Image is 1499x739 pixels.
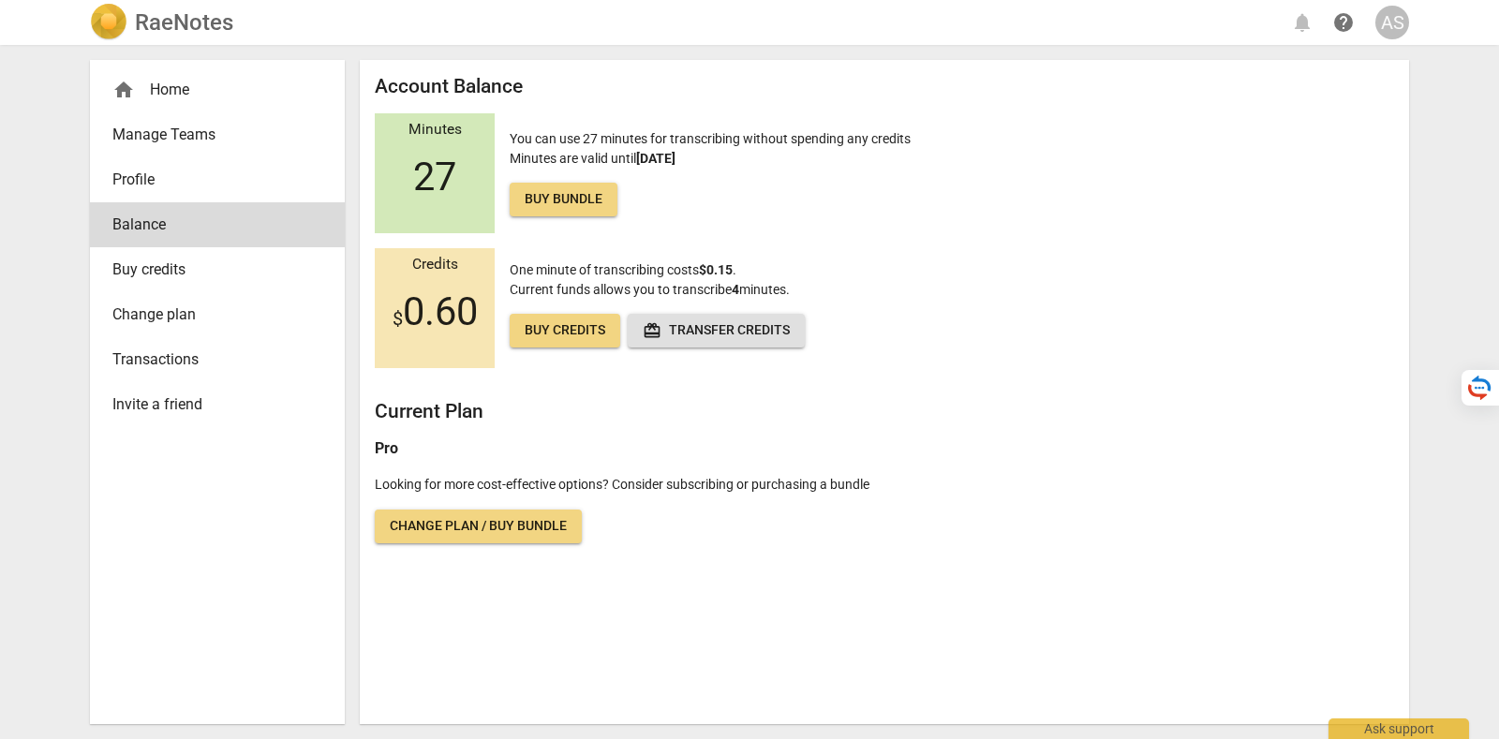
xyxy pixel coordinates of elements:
[90,112,345,157] a: Manage Teams
[510,183,617,216] a: Buy bundle
[525,321,605,340] span: Buy credits
[112,79,135,101] span: home
[90,247,345,292] a: Buy credits
[112,214,307,236] span: Balance
[90,337,345,382] a: Transactions
[90,4,127,41] img: Logo
[90,292,345,337] a: Change plan
[628,314,805,347] button: Transfer credits
[510,262,736,277] span: One minute of transcribing costs .
[112,259,307,281] span: Buy credits
[393,289,478,334] span: 0.60
[510,314,620,347] a: Buy credits
[1332,11,1355,34] span: help
[643,321,661,340] span: redeem
[90,157,345,202] a: Profile
[112,393,307,416] span: Invite a friend
[636,151,675,166] b: [DATE]
[413,155,456,200] span: 27
[112,169,307,191] span: Profile
[375,439,398,457] b: Pro
[510,282,790,297] span: Current funds allows you to transcribe minutes.
[90,202,345,247] a: Balance
[112,348,307,371] span: Transactions
[375,475,1394,495] p: Looking for more cost-effective options? Consider subscribing or purchasing a bundle
[510,129,911,216] p: You can use 27 minutes for transcribing without spending any credits Minutes are valid until
[699,262,733,277] b: $0.15
[732,282,739,297] b: 4
[390,517,567,536] span: Change plan / Buy bundle
[375,257,495,273] div: Credits
[1328,718,1469,739] div: Ask support
[1327,6,1360,39] a: Help
[375,400,1394,423] h2: Current Plan
[525,190,602,209] span: Buy bundle
[112,79,307,101] div: Home
[643,321,790,340] span: Transfer credits
[90,382,345,427] a: Invite a friend
[393,307,403,330] span: $
[112,124,307,146] span: Manage Teams
[375,75,1394,98] h2: Account Balance
[375,510,582,543] a: Change plan / Buy bundle
[375,122,495,139] div: Minutes
[90,4,233,41] a: LogoRaeNotes
[1375,6,1409,39] button: AS
[90,67,345,112] div: Home
[112,303,307,326] span: Change plan
[135,9,233,36] h2: RaeNotes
